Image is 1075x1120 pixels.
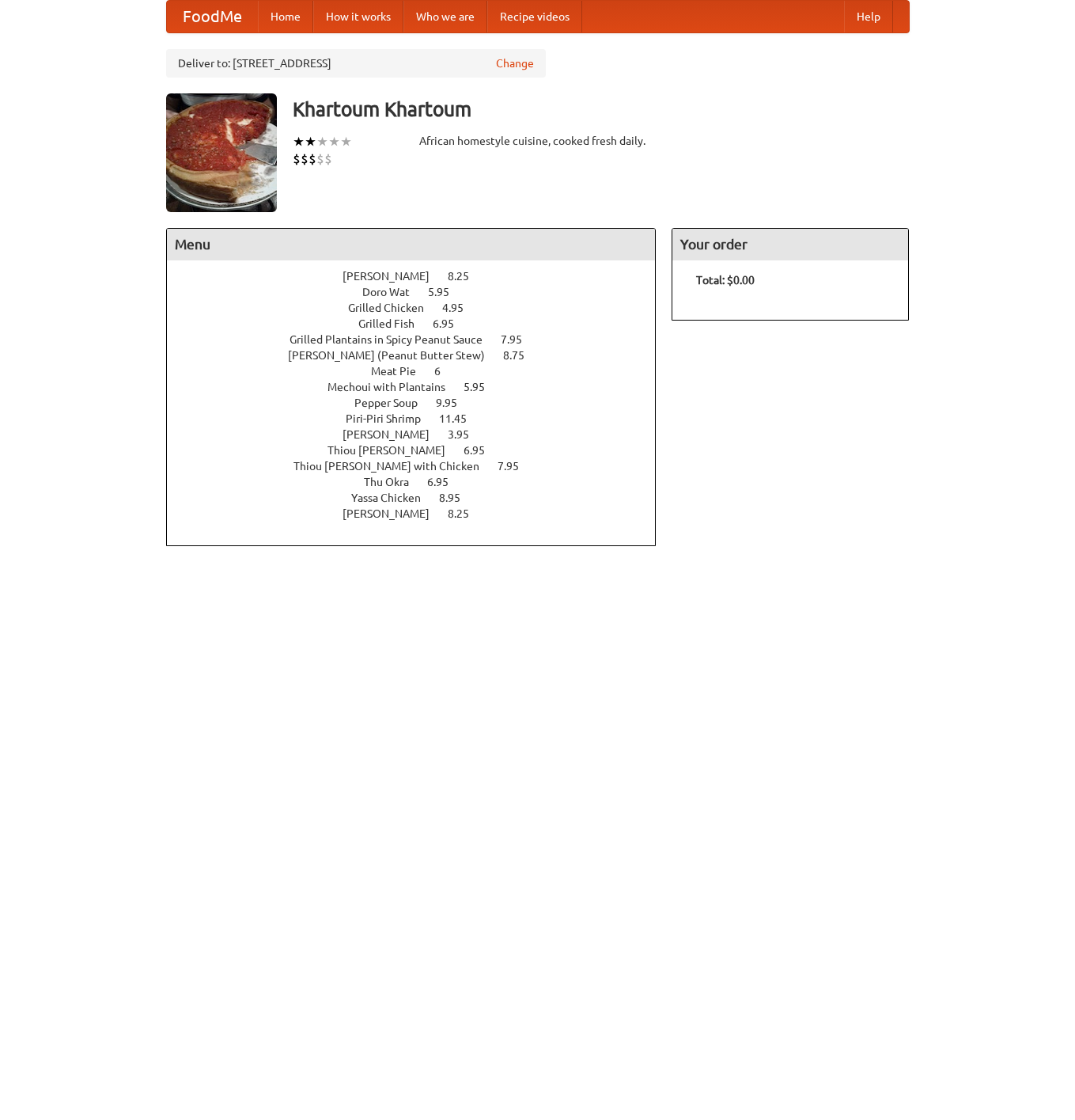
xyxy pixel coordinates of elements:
li: $ [301,150,308,168]
span: 9.95 [436,397,473,409]
span: Thiou [PERSON_NAME] with Chicken [293,460,495,473]
a: Who we are [403,1,487,32]
span: Grilled Plantains in Spicy Peanut Sauce [290,333,498,346]
span: Piri-Piri Shrimp [346,412,437,425]
span: 7.95 [501,333,538,346]
li: $ [308,150,316,168]
a: Meat Pie 6 [371,365,470,378]
a: Piri-Piri Shrimp 11.45 [346,412,496,425]
span: Grilled Fish [358,317,430,330]
a: Grilled Chicken 4.95 [348,302,493,314]
div: African homestyle cuisine, cooked fresh daily. [419,133,657,149]
a: Help [844,1,893,32]
span: 7.95 [498,460,535,473]
span: 5.95 [464,381,501,393]
a: Mechoui with Plantains 5.95 [327,381,514,393]
span: Mechoui with Plantains [327,381,461,393]
a: How it works [313,1,403,32]
a: [PERSON_NAME] (Peanut Butter Stew) 8.75 [288,349,554,362]
span: 6.95 [433,317,470,330]
a: Grilled Plantains in Spicy Peanut Sauce 7.95 [290,333,551,346]
a: FoodMe [167,1,258,32]
span: [PERSON_NAME] (Peanut Butter Stew) [288,349,501,362]
a: [PERSON_NAME] 8.25 [343,507,498,520]
span: 11.45 [439,412,483,425]
div: Deliver to: [STREET_ADDRESS] [166,49,546,78]
b: Total: $0.00 [696,274,755,287]
li: ★ [340,133,352,150]
li: ★ [305,133,316,150]
li: $ [293,150,301,168]
li: ★ [328,133,340,150]
span: 3.95 [448,428,485,441]
h4: Your order [672,229,908,260]
a: Recipe videos [487,1,582,32]
li: $ [316,150,324,168]
a: Yassa Chicken 8.95 [351,492,490,504]
a: [PERSON_NAME] 8.25 [343,270,498,283]
a: Thu Okra 6.95 [364,476,478,488]
a: Thiou [PERSON_NAME] 6.95 [327,444,514,457]
span: Doro Wat [362,286,426,298]
span: [PERSON_NAME] [343,270,445,283]
img: angular.jpg [166,93,277,212]
span: 8.25 [448,270,485,283]
span: 6.95 [427,476,464,488]
span: Yassa Chicken [351,492,437,504]
span: 6 [434,365,456,378]
span: 4.95 [442,302,479,314]
li: ★ [316,133,328,150]
span: [PERSON_NAME] [343,428,445,441]
span: 5.95 [428,286,465,298]
li: $ [324,150,332,168]
li: ★ [293,133,305,150]
span: [PERSON_NAME] [343,507,445,520]
span: 8.95 [439,492,476,504]
a: Change [496,55,534,71]
span: Pepper Soup [354,397,433,409]
span: 8.75 [503,349,540,362]
h3: Khartoum Khartoum [293,93,910,125]
span: Meat Pie [371,365,432,378]
span: Thiou [PERSON_NAME] [327,444,461,457]
a: Thiou [PERSON_NAME] with Chicken 7.95 [293,460,548,473]
a: Doro Wat 5.95 [362,286,479,298]
a: [PERSON_NAME] 3.95 [343,428,498,441]
span: 6.95 [464,444,501,457]
span: Thu Okra [364,476,425,488]
a: Pepper Soup 9.95 [354,397,486,409]
span: 8.25 [448,507,485,520]
h4: Menu [167,229,656,260]
span: Grilled Chicken [348,302,440,314]
a: Grilled Fish 6.95 [358,317,483,330]
a: Home [258,1,313,32]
